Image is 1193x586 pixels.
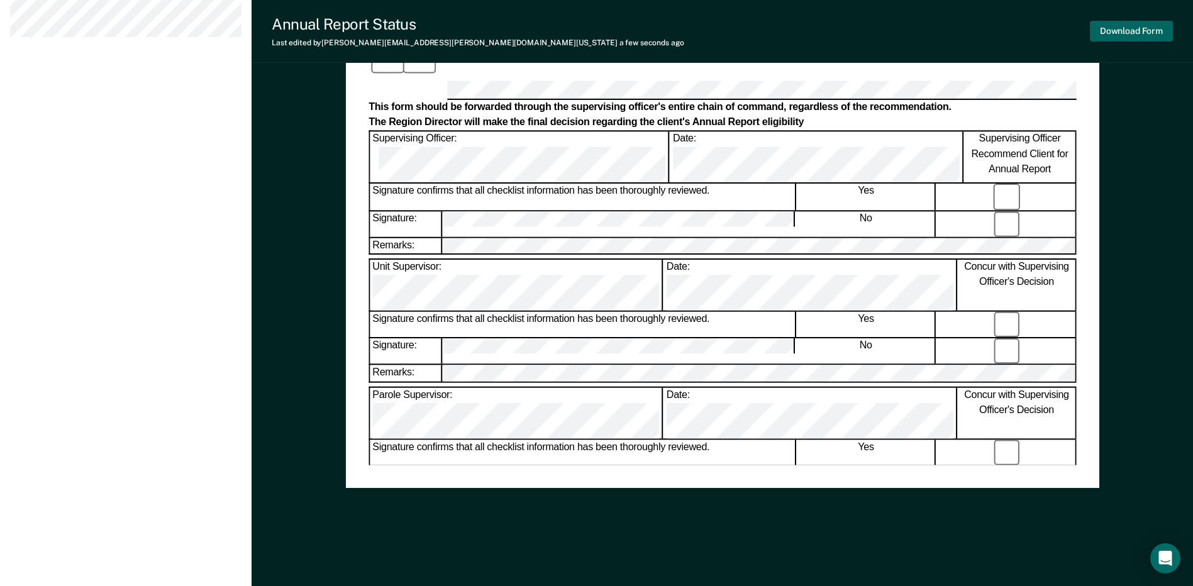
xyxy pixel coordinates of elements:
[797,312,936,338] div: Yes
[958,260,1076,311] div: Concur with Supervising Officer's Decision
[370,132,669,183] div: Supervising Officer:
[370,211,441,237] div: Signature:
[370,339,441,365] div: Signature:
[370,440,796,465] div: Signature confirms that all checklist information has been thoroughly reviewed.
[964,132,1076,183] div: Supervising Officer Recommend Client for Annual Report
[797,440,936,465] div: Yes
[797,339,936,365] div: No
[370,387,662,438] div: Parole Supervisor:
[370,260,662,311] div: Unit Supervisor:
[1090,21,1173,41] button: Download Form
[619,38,684,47] span: a few seconds ago
[370,238,442,253] div: Remarks:
[664,260,957,311] div: Date:
[370,365,442,381] div: Remarks:
[958,387,1076,438] div: Concur with Supervising Officer's Decision
[272,38,684,47] div: Last edited by [PERSON_NAME][EMAIL_ADDRESS][PERSON_NAME][DOMAIN_NAME][US_STATE]
[797,184,936,210] div: Yes
[670,132,963,183] div: Date:
[370,184,796,210] div: Signature confirms that all checklist information has been thoroughly reviewed.
[664,387,957,438] div: Date:
[1150,543,1180,573] div: Open Intercom Messenger
[369,102,1076,115] div: This form should be forwarded through the supervising officer's entire chain of command, regardle...
[272,15,684,33] div: Annual Report Status
[797,211,936,237] div: No
[369,116,1076,130] div: The Region Director will make the final decision regarding the client's Annual Report eligibility
[370,312,796,338] div: Signature confirms that all checklist information has been thoroughly reviewed.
